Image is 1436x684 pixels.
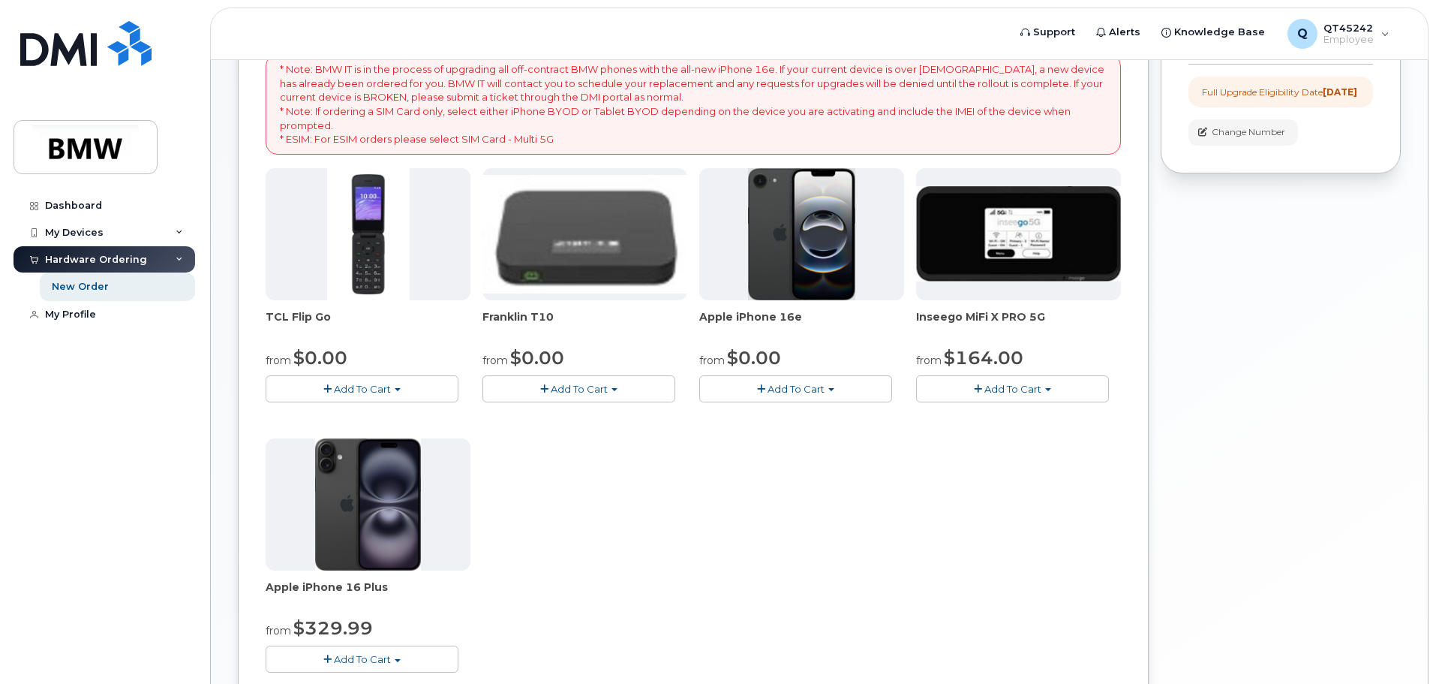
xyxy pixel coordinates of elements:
[266,580,470,610] div: Apple iPhone 16 Plus
[699,309,904,339] div: Apple iPhone 16e
[916,309,1121,339] div: Inseego MiFi X PRO 5G
[1323,86,1357,98] strong: [DATE]
[944,347,1023,369] span: $164.00
[1010,17,1086,47] a: Support
[699,375,892,402] button: Add To Cart
[1174,25,1265,40] span: Knowledge Base
[1202,86,1357,98] div: Full Upgrade Eligibility Date
[482,375,675,402] button: Add To Cart
[334,383,391,395] span: Add To Cart
[699,354,725,367] small: from
[1151,17,1275,47] a: Knowledge Base
[266,354,291,367] small: from
[266,624,291,637] small: from
[1323,22,1374,34] span: QT45242
[266,646,458,672] button: Add To Cart
[482,175,687,294] img: t10.jpg
[1188,119,1298,146] button: Change Number
[1033,25,1075,40] span: Support
[916,375,1109,402] button: Add To Cart
[1086,17,1151,47] a: Alerts
[293,617,373,639] span: $329.99
[1297,25,1308,43] span: Q
[748,168,856,300] img: iphone16e.png
[916,186,1121,282] img: cut_small_inseego_5G.jpg
[315,438,421,571] img: iphone_16_plus.png
[1212,125,1285,139] span: Change Number
[482,354,508,367] small: from
[768,383,825,395] span: Add To Cart
[280,62,1107,146] p: * Note: BMW IT is in the process of upgrading all off-contract BMW phones with the all-new iPhone...
[727,347,781,369] span: $0.00
[266,309,470,339] div: TCL Flip Go
[266,375,458,402] button: Add To Cart
[551,383,608,395] span: Add To Cart
[1277,19,1400,49] div: QT45242
[1371,619,1425,673] iframe: Messenger Launcher
[482,309,687,339] div: Franklin T10
[984,383,1041,395] span: Add To Cart
[1323,34,1374,46] span: Employee
[293,347,347,369] span: $0.00
[916,354,942,367] small: from
[327,168,410,300] img: TCL_FLIP_MODE.jpg
[510,347,564,369] span: $0.00
[334,653,391,665] span: Add To Cart
[1109,25,1140,40] span: Alerts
